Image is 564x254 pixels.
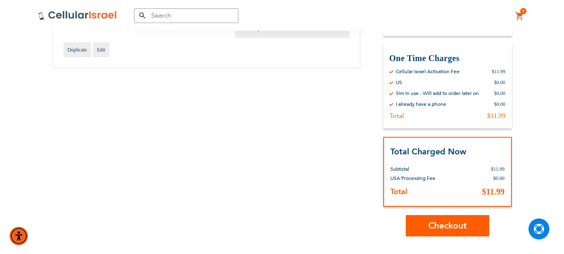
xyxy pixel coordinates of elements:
[68,47,87,53] span: Duplicate
[494,101,506,108] div: $0.00
[63,42,91,57] a: Duplicate
[390,175,435,182] span: USA Processing Fee
[390,158,467,174] th: Subtotal
[389,53,506,64] h3: One Time Charges
[93,42,109,57] a: Edit
[522,8,525,15] span: 1
[487,112,505,120] div: $11.99
[390,187,407,197] strong: Total
[406,215,489,236] button: Checkout
[389,112,404,120] div: Total
[396,79,402,86] div: US
[396,90,479,97] div: Sim in use - Will add to order later on
[515,11,524,21] a: 1
[482,187,505,196] span: $11.99
[494,90,506,97] div: $0.00
[492,68,506,75] div: $11.99
[396,101,446,108] div: I already have a phone
[491,166,505,172] span: $11.99
[97,47,105,53] span: Edit
[428,220,467,232] span: Checkout
[494,79,506,86] div: $0.00
[38,10,117,21] img: Cellular Israel Logo
[10,227,28,245] div: Accessibility Menu
[134,8,238,23] input: Search
[390,146,466,157] strong: Total Charged Now
[493,175,505,181] span: $0.00
[396,68,460,75] div: Cellular Israel Activation Fee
